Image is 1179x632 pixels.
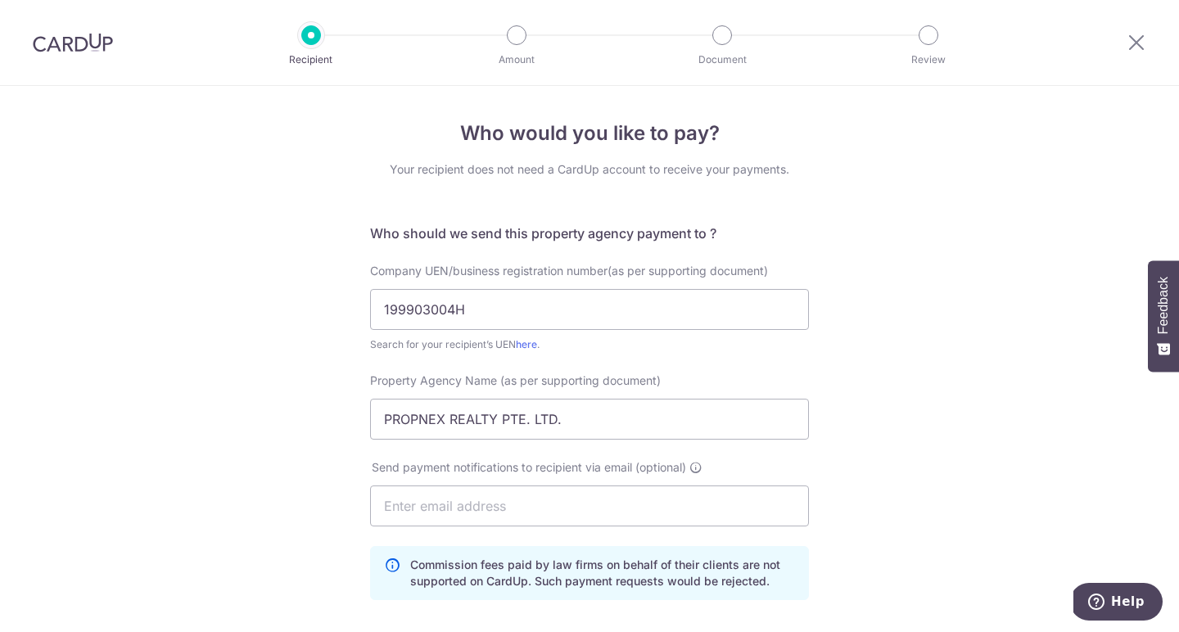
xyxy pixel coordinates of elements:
[1148,260,1179,372] button: Feedback - Show survey
[456,52,577,68] p: Amount
[370,223,809,243] h5: Who should we send this property agency payment to ?
[33,33,113,52] img: CardUp
[370,119,809,148] h4: Who would you like to pay?
[516,338,537,350] a: here
[662,52,783,68] p: Document
[370,161,809,178] div: Your recipient does not need a CardUp account to receive your payments.
[410,557,795,589] p: Commission fees paid by law firms on behalf of their clients are not supported on CardUp. Such pa...
[370,336,809,353] div: Search for your recipient’s UEN .
[370,264,768,278] span: Company UEN/business registration number(as per supporting document)
[251,52,372,68] p: Recipient
[1073,583,1163,624] iframe: Opens a widget where you can find more information
[868,52,989,68] p: Review
[370,485,809,526] input: Enter email address
[372,459,686,476] span: Send payment notifications to recipient via email (optional)
[1156,277,1171,334] span: Feedback
[370,373,661,387] span: Property Agency Name (as per supporting document)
